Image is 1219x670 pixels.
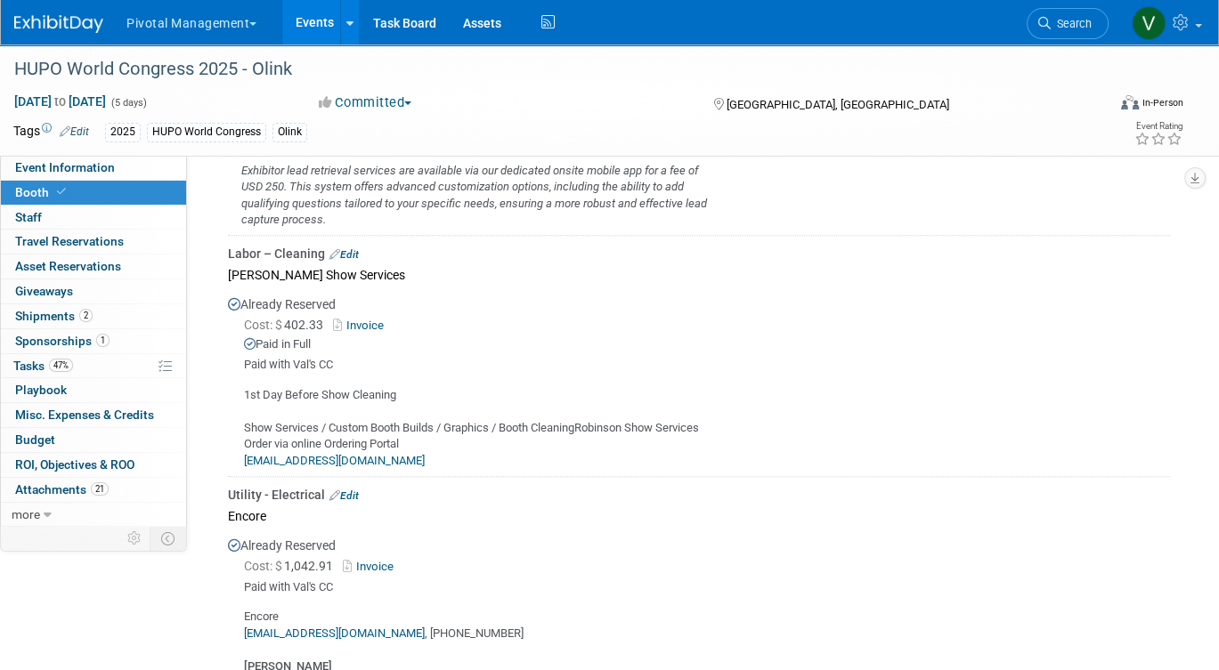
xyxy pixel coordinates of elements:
[15,383,67,397] span: Playbook
[1011,93,1183,119] div: Event Format
[241,180,684,193] i: USD 250. This system offers advanced customization options, including the ability to add
[244,580,1170,595] div: Paid with Val's CC
[1,354,186,378] a: Tasks47%
[244,559,284,573] span: Cost: $
[1,206,186,230] a: Staff
[14,15,103,33] img: ExhibitDay
[244,318,330,332] span: 402.33
[1,279,186,303] a: Giveaways
[15,334,110,348] span: Sponsorships
[15,185,69,199] span: Booth
[1,403,186,427] a: Misc. Expenses & Credits
[1,329,186,353] a: Sponsorships1
[241,164,698,177] i: Exhibitor lead retrieval services are available via our dedicated onsite mobile app for a fee of
[79,309,93,322] span: 2
[244,358,1170,373] div: Paid with Val's CC
[727,98,949,111] span: [GEOGRAPHIC_DATA], [GEOGRAPHIC_DATA]
[241,197,707,210] i: qualifying questions tailored to your specific needs, ensuring a more robust and effective lead
[1,428,186,452] a: Budget
[49,359,73,372] span: 47%
[313,93,419,112] button: Committed
[1121,95,1139,109] img: Format-Inperson.png
[1051,17,1092,30] span: Search
[1,453,186,477] a: ROI, Objectives & ROO
[329,248,359,261] a: Edit
[91,482,109,496] span: 21
[228,245,1170,262] div: Labor – Cleaning
[244,626,425,640] a: [EMAIL_ADDRESS][DOMAIN_NAME]
[244,454,425,467] a: [EMAIL_ADDRESS][DOMAIN_NAME]
[15,432,55,447] span: Budget
[272,123,307,141] div: Olink
[15,160,115,174] span: Event Information
[228,504,1170,528] div: Encore
[96,334,110,347] span: 1
[228,486,1170,504] div: Utility - Electrical
[150,527,187,550] td: Toggle Event Tabs
[52,94,69,109] span: to
[1,156,186,180] a: Event Information
[1,478,186,502] a: Attachments21
[1132,6,1166,40] img: Valerie Weld
[343,560,401,573] a: Invoice
[57,187,66,197] i: Booth reservation complete
[228,262,1170,287] div: [PERSON_NAME] Show Services
[1,503,186,527] a: more
[1142,96,1183,109] div: In-Person
[241,213,326,226] i: capture process.
[15,408,154,422] span: Misc. Expenses & Credits
[228,373,1170,470] div: 1st Day Before Show Cleaning Show Services / Custom Booth Builds / Graphics / Booth CleaningRobin...
[15,482,109,496] span: Attachments
[13,93,107,109] span: [DATE] [DATE]
[60,125,89,138] a: Edit
[8,53,1084,85] div: HUPO World Congress 2025 - Olink
[244,318,284,332] span: Cost: $
[244,559,340,573] span: 1,042.91
[15,309,93,323] span: Shipments
[228,287,1170,470] div: Already Reserved
[13,122,89,142] td: Tags
[1,181,186,205] a: Booth
[15,234,124,248] span: Travel Reservations
[15,210,42,224] span: Staff
[1,254,186,278] a: Asset Reservations
[1,378,186,402] a: Playbook
[1027,8,1109,39] a: Search
[333,319,391,332] a: Invoice
[105,123,141,141] div: 2025
[110,97,147,109] span: (5 days)
[12,507,40,521] span: more
[244,336,1170,353] div: Paid in Full
[1,230,186,254] a: Travel Reservations
[13,359,73,373] span: Tasks
[15,284,73,298] span: Giveaways
[119,527,150,550] td: Personalize Event Tab Strip
[15,457,134,472] span: ROI, Objectives & ROO
[1,304,186,328] a: Shipments2
[15,259,121,273] span: Asset Reservations
[147,123,266,141] div: HUPO World Congress
[1134,122,1182,131] div: Event Rating
[329,489,359,502] a: Edit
